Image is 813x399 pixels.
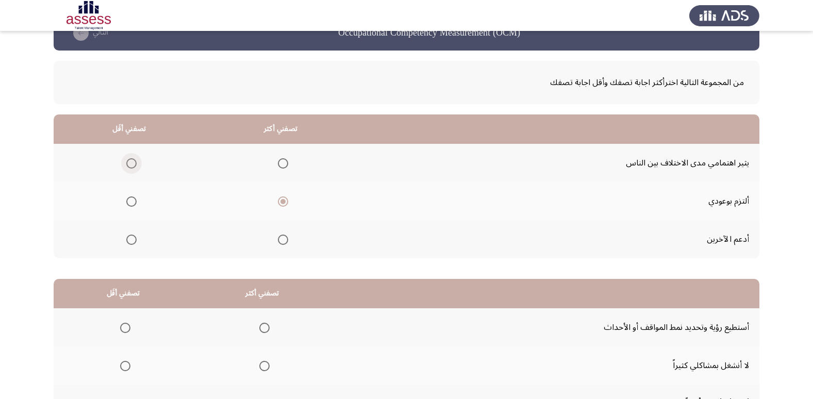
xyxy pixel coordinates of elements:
mat-radio-group: Select an option [122,230,137,248]
mat-radio-group: Select an option [116,357,130,374]
td: يثير اهتمامي مدى الاختلاف بين الناس [357,144,759,182]
th: تصفني أقَل [54,279,193,308]
mat-radio-group: Select an option [274,230,288,248]
td: أدعم الآخرين [357,220,759,258]
mat-radio-group: Select an option [255,319,270,336]
img: Assessment logo of OCM R1 ASSESS [54,1,124,30]
mat-radio-group: Select an option [122,192,137,210]
td: أستطيع رؤية وتحديد نمط المواقف أو الأحداث [332,308,759,346]
mat-radio-group: Select an option [122,154,137,172]
mat-radio-group: Select an option [116,319,130,336]
img: Assess Talent Management logo [689,1,759,30]
mat-radio-group: Select an option [274,154,288,172]
th: تصفني أقَل [54,114,205,144]
button: check the missing [66,25,111,41]
th: تصفني أكثر [193,279,332,308]
h3: Occupational Competency Measurement (OCM) [338,26,520,39]
mat-radio-group: Select an option [274,192,288,210]
span: من المجموعة التالية اخترأكثر اجابة تصفك وأقل اجابة تصفك [69,74,744,91]
th: تصفني أكثر [205,114,357,144]
td: لا أنشغل بمشاكلي كثيراً [332,346,759,385]
td: ألتزم بوعودي [357,182,759,220]
mat-radio-group: Select an option [255,357,270,374]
